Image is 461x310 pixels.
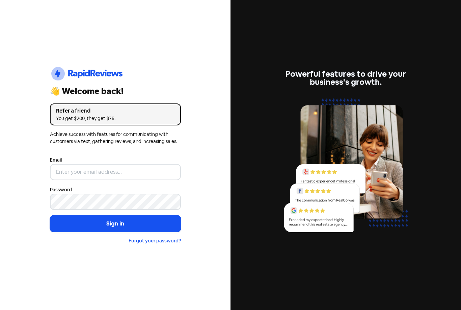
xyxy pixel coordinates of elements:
[56,107,175,115] div: Refer a friend
[50,215,181,232] button: Sign in
[50,157,62,164] label: Email
[280,94,411,240] img: reviews
[129,238,181,244] a: Forgot your password?
[50,87,181,95] div: 👋 Welcome back!
[56,115,175,122] div: You get $200, they get $75.
[50,186,72,193] label: Password
[50,164,181,180] input: Enter your email address...
[50,131,181,145] div: Achieve success with features for communicating with customers via text, gathering reviews, and i...
[280,70,411,86] div: Powerful features to drive your business's growth.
